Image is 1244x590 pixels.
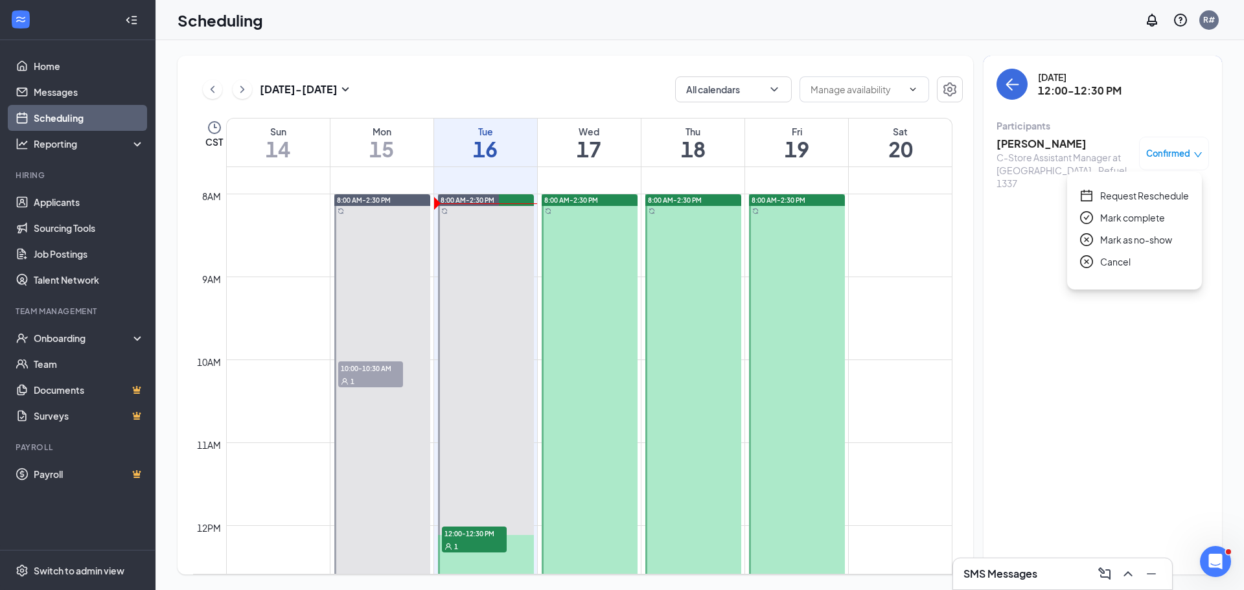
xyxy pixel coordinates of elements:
div: Payroll [16,442,142,453]
span: Mark complete [1100,210,1165,225]
div: Sat [849,125,952,138]
span: 8:00 AM-2:30 PM [648,196,702,205]
button: ComposeMessage [1094,563,1115,584]
svg: ChevronDown [768,83,781,96]
span: down [1193,150,1203,159]
button: Minimize [1141,563,1162,584]
span: 8:00 AM-2:30 PM [337,196,391,205]
div: [DATE] [1038,71,1122,84]
svg: WorkstreamLogo [14,13,27,26]
a: SurveysCrown [34,403,144,429]
a: DocumentsCrown [34,377,144,403]
svg: ChevronRight [236,82,249,97]
div: 8am [200,189,224,203]
svg: QuestionInfo [1173,12,1188,28]
div: Mon [330,125,433,138]
svg: UserCheck [16,332,29,345]
a: Talent Network [34,267,144,293]
div: Hiring [16,170,142,181]
button: Settings [937,76,963,102]
svg: SmallChevronDown [338,82,353,97]
div: Team Management [16,306,142,317]
div: Onboarding [34,332,133,345]
h3: [DATE] - [DATE] [260,82,338,96]
span: Mark as no-show [1100,233,1172,247]
svg: ArrowLeft [1004,76,1020,92]
span: close-circle [1080,255,1093,268]
span: CST [205,135,223,148]
h1: 18 [641,138,744,160]
div: 11am [194,438,224,452]
a: Applicants [34,189,144,215]
div: R# [1203,14,1215,25]
span: 1 [454,542,458,551]
a: Messages [34,79,144,105]
svg: Sync [649,208,655,214]
button: All calendarsChevronDown [675,76,792,102]
svg: User [341,378,349,385]
span: 10:00-10:30 AM [338,361,403,374]
a: September 19, 2025 [745,119,848,166]
svg: Notifications [1144,12,1160,28]
a: Scheduling [34,105,144,131]
button: back-button [996,69,1028,100]
h3: [PERSON_NAME] [996,137,1133,151]
span: 12:00-12:30 PM [442,527,507,539]
svg: Sync [752,208,759,214]
button: ChevronUp [1118,563,1138,584]
div: Participants [996,119,1209,132]
a: PayrollCrown [34,461,144,487]
h3: 12:00-12:30 PM [1038,84,1122,98]
span: calendar [1080,189,1093,202]
svg: ChevronLeft [206,82,219,97]
div: 10am [194,355,224,369]
a: September 18, 2025 [641,119,744,166]
svg: Collapse [125,14,138,27]
a: September 20, 2025 [849,119,952,166]
div: 12pm [194,521,224,535]
svg: ChevronDown [908,84,918,95]
svg: Sync [338,208,344,214]
svg: Settings [16,564,29,577]
div: C-Store Assistant Manager at [GEOGRAPHIC_DATA] - Refuel 1337 [996,151,1133,190]
a: Home [34,53,144,79]
h1: 19 [745,138,848,160]
span: 1 [351,377,354,386]
a: Sourcing Tools [34,215,144,241]
h1: 17 [538,138,641,160]
a: Job Postings [34,241,144,267]
div: Tue [434,125,537,138]
svg: Minimize [1144,566,1159,582]
div: Fri [745,125,848,138]
div: Switch to admin view [34,564,124,577]
svg: Analysis [16,137,29,150]
button: ChevronLeft [203,80,222,99]
h3: SMS Messages [963,567,1037,581]
svg: ComposeMessage [1097,566,1112,582]
input: Manage availability [811,82,903,96]
div: Thu [641,125,744,138]
svg: Clock [207,120,222,135]
svg: ChevronUp [1120,566,1136,582]
a: September 14, 2025 [227,119,330,166]
span: Cancel [1100,255,1131,269]
iframe: Intercom live chat [1200,546,1231,577]
span: 8:00 AM-2:30 PM [441,196,494,205]
span: Confirmed [1146,147,1190,160]
a: Team [34,351,144,377]
a: September 15, 2025 [330,119,433,166]
span: Request Reschedule [1100,188,1189,203]
h1: Scheduling [178,9,263,31]
span: close-circle [1080,233,1093,246]
span: 8:00 AM-2:30 PM [544,196,598,205]
svg: User [444,543,452,550]
div: Reporting [34,137,145,150]
h1: 20 [849,138,952,160]
button: ChevronRight [233,80,252,99]
h1: 14 [227,138,330,160]
h1: 16 [434,138,537,160]
svg: Sync [545,208,551,214]
div: Wed [538,125,641,138]
h1: 15 [330,138,433,160]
